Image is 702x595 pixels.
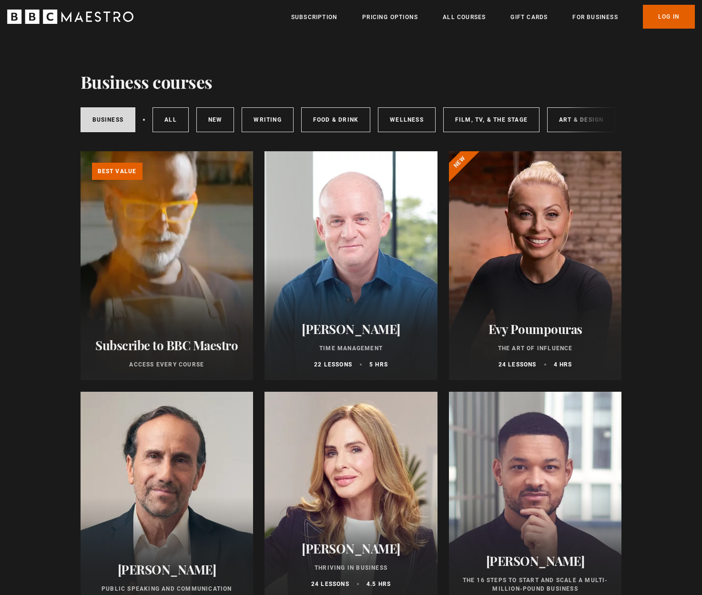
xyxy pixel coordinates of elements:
[276,322,426,336] h2: [PERSON_NAME]
[276,344,426,353] p: Time Management
[460,322,610,336] h2: Evy Poumpouras
[460,553,610,568] h2: [PERSON_NAME]
[276,564,426,572] p: Thriving in Business
[460,344,610,353] p: The Art of Influence
[196,107,234,132] a: New
[92,585,242,593] p: Public Speaking and Communication
[265,151,437,380] a: [PERSON_NAME] Time Management 22 lessons 5 hrs
[291,5,695,29] nav: Primary
[242,107,293,132] a: Writing
[92,562,242,577] h2: [PERSON_NAME]
[362,12,418,22] a: Pricing Options
[153,107,189,132] a: All
[291,12,337,22] a: Subscription
[276,541,426,556] h2: [PERSON_NAME]
[510,12,548,22] a: Gift Cards
[378,107,436,132] a: Wellness
[311,580,349,588] p: 24 lessons
[7,10,133,24] svg: BBC Maestro
[92,163,142,180] p: Best value
[443,12,486,22] a: All Courses
[301,107,370,132] a: Food & Drink
[449,151,622,380] a: Evy Poumpouras The Art of Influence 24 lessons 4 hrs New
[314,360,352,369] p: 22 lessons
[81,107,136,132] a: Business
[554,360,572,369] p: 4 hrs
[81,72,213,92] h1: Business courses
[460,576,610,593] p: The 16 Steps to Start and Scale a Multi-Million-Pound Business
[547,107,615,132] a: Art & Design
[366,580,391,588] p: 4.5 hrs
[643,5,695,29] a: Log In
[369,360,388,369] p: 5 hrs
[572,12,618,22] a: For business
[499,360,537,369] p: 24 lessons
[443,107,539,132] a: Film, TV, & The Stage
